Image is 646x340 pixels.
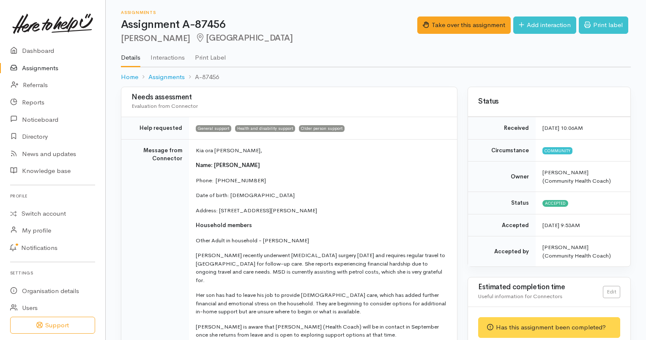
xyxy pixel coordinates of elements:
a: Print label [579,16,628,34]
td: Help requested [121,117,189,140]
span: General support [196,125,231,132]
span: [GEOGRAPHIC_DATA] [195,33,293,43]
h3: Needs assessment [131,93,447,101]
button: Take over this assignment [417,16,511,34]
span: Community [542,147,572,154]
a: Interactions [151,43,185,66]
a: Home [121,72,138,82]
li: A-87456 [185,72,219,82]
p: Address: [STREET_ADDRESS][PERSON_NAME] [196,206,447,215]
h6: Profile [10,190,95,202]
span: Name: [PERSON_NAME] [196,162,260,169]
span: Older person support [299,125,345,132]
p: Her son has had to leave his job to provide [DEMOGRAPHIC_DATA] care, which has added further fina... [196,291,447,316]
p: Kia ora [PERSON_NAME], [196,146,447,155]
span: Household members [196,222,252,229]
a: Add interaction [513,16,576,34]
p: Other Adult in household - [PERSON_NAME] [196,236,447,245]
h3: Status [478,98,620,106]
td: Circumstance [468,139,536,162]
h6: Settings [10,267,95,279]
time: [DATE] 9:53AM [542,222,580,229]
button: Support [10,317,95,334]
td: [PERSON_NAME] (Community Health Coach) [536,236,630,267]
span: Useful information for Connectors [478,293,562,300]
span: Accepted [542,200,568,207]
div: Has this assignment been completed? [478,317,620,338]
time: [DATE] 10:06AM [542,124,583,132]
h1: Assignment A-87456 [121,19,417,31]
p: [PERSON_NAME] is aware that [PERSON_NAME] (Health Coach) will be in contact in September once she... [196,323,447,339]
a: Print Label [195,43,226,66]
nav: breadcrumb [121,67,631,87]
span: Evaluation from Connector [131,102,198,110]
td: Status [468,192,536,214]
p: Date of birth: [DEMOGRAPHIC_DATA] [196,191,447,200]
p: Phone: [PHONE_NUMBER] [196,176,447,185]
h2: [PERSON_NAME] [121,33,417,43]
p: [PERSON_NAME] recently underwent [MEDICAL_DATA] surgery [DATE] and requires regular travel to [GE... [196,251,447,284]
td: Owner [468,162,536,192]
td: Accepted by [468,236,536,267]
td: Accepted [468,214,536,236]
a: Details [121,43,140,67]
a: Assignments [148,72,185,82]
span: [PERSON_NAME] (Community Health Coach) [542,169,611,184]
h3: Estimated completion time [478,283,603,291]
span: Health and disability support [235,125,295,132]
td: Received [468,117,536,140]
h6: Assignments [121,10,417,15]
a: Edit [603,286,620,298]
